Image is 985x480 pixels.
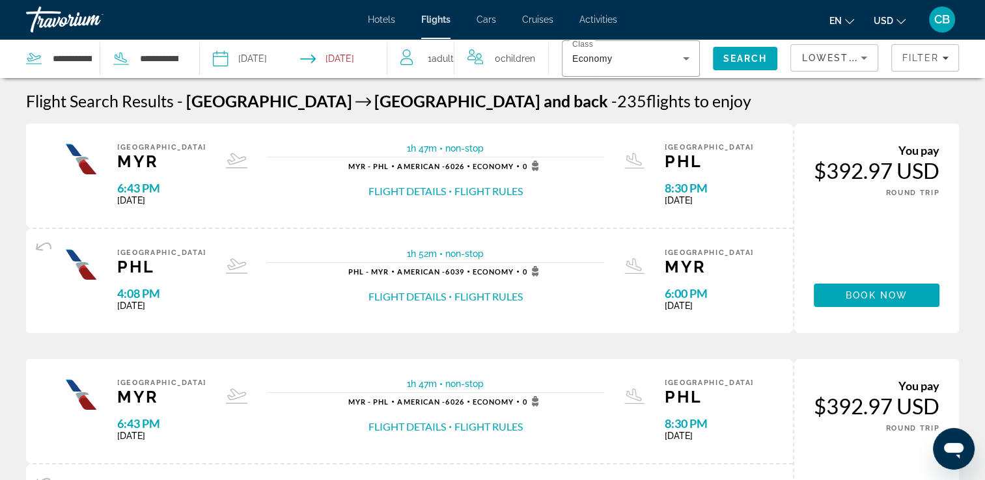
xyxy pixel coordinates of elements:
span: flights to enjoy [646,91,751,111]
button: Filters [891,44,959,72]
span: MYR - PHL [348,162,389,170]
div: You pay [814,143,939,157]
span: en [829,16,842,26]
span: USD [874,16,893,26]
span: - [611,91,617,111]
mat-select: Sort by [801,50,867,66]
h1: Flight Search Results [26,91,174,111]
img: Airline logo [65,379,98,411]
a: Cruises [522,14,553,25]
button: Search [713,47,778,70]
mat-label: Class [572,40,593,49]
span: ROUND TRIP [886,424,940,433]
span: 1h 47m [407,143,437,153]
span: American - [397,397,445,406]
span: MYR - PHL [348,397,389,406]
button: Flight Details [368,184,446,198]
span: [DATE] [117,195,206,206]
iframe: Button to launch messaging window [933,428,975,470]
span: Book now [846,290,908,300]
span: [GEOGRAPHIC_DATA] [186,91,352,111]
button: User Menu [925,6,959,33]
span: non-stop [445,248,484,259]
span: [GEOGRAPHIC_DATA] [665,379,754,387]
span: Economy [473,397,514,406]
span: MYR [117,152,206,171]
div: $392.97 USD [814,393,939,419]
span: 8:30 PM [665,181,754,195]
span: [GEOGRAPHIC_DATA] [117,143,206,152]
span: - [177,91,183,111]
button: Travelers: 1 adult, 0 children [387,39,548,78]
span: 235 [611,91,646,111]
span: 0 [495,49,535,68]
a: Hotels [368,14,395,25]
button: Change currency [874,11,906,30]
span: [GEOGRAPHIC_DATA] [665,248,754,257]
span: PHL - MYR [348,267,389,276]
span: [DATE] [117,300,206,311]
div: You pay [814,379,939,393]
span: 8:30 PM [665,416,754,431]
span: and back [544,91,608,111]
span: [GEOGRAPHIC_DATA] [117,379,206,387]
span: 0 [522,266,542,276]
a: Travorium [26,3,156,36]
span: Economy [572,53,612,64]
span: 6026 [397,397,464,406]
span: PHL [117,257,206,276]
button: Flight Rules [454,184,523,198]
span: [DATE] [665,300,754,311]
button: Flight Details [368,289,446,304]
span: Filter [902,53,939,63]
button: Flight Rules [454,289,523,304]
img: Airline logo [65,143,98,176]
span: [GEOGRAPHIC_DATA] [665,143,754,152]
span: 1h 52m [407,248,437,259]
span: 6039 [397,267,464,276]
span: Economy [473,267,514,276]
button: Select return date [300,39,354,78]
span: 6:43 PM [117,181,206,195]
span: 0 [522,161,542,171]
div: $392.97 USD [814,157,939,183]
span: non-stop [445,143,484,153]
img: Airline logo [65,248,98,281]
span: 6:00 PM [665,286,754,300]
span: non-stop [445,379,484,389]
button: Book now [814,284,939,307]
span: [DATE] [665,431,754,441]
span: Economy [473,162,514,170]
span: MYR [665,257,754,276]
span: PHL [665,387,754,407]
span: 6:43 PM [117,416,206,431]
button: Select depart date [213,39,267,78]
span: [GEOGRAPHIC_DATA] [117,248,206,257]
span: Lowest Price [801,53,885,63]
span: Adult [432,53,454,64]
span: 1 [428,49,454,68]
span: MYR [117,387,206,407]
span: PHL [665,152,754,171]
button: Flight Details [368,420,446,434]
span: [GEOGRAPHIC_DATA] [374,91,540,111]
span: American - [397,162,445,170]
a: Activities [579,14,617,25]
a: Flights [421,14,451,25]
span: American - [397,267,445,276]
a: Cars [477,14,496,25]
span: 0 [522,396,542,407]
span: Search [723,53,768,64]
span: 4:08 PM [117,286,206,300]
span: Children [501,53,535,64]
span: 6026 [397,162,464,170]
button: Change language [829,11,854,30]
span: [DATE] [117,431,206,441]
button: Flight Rules [454,420,523,434]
